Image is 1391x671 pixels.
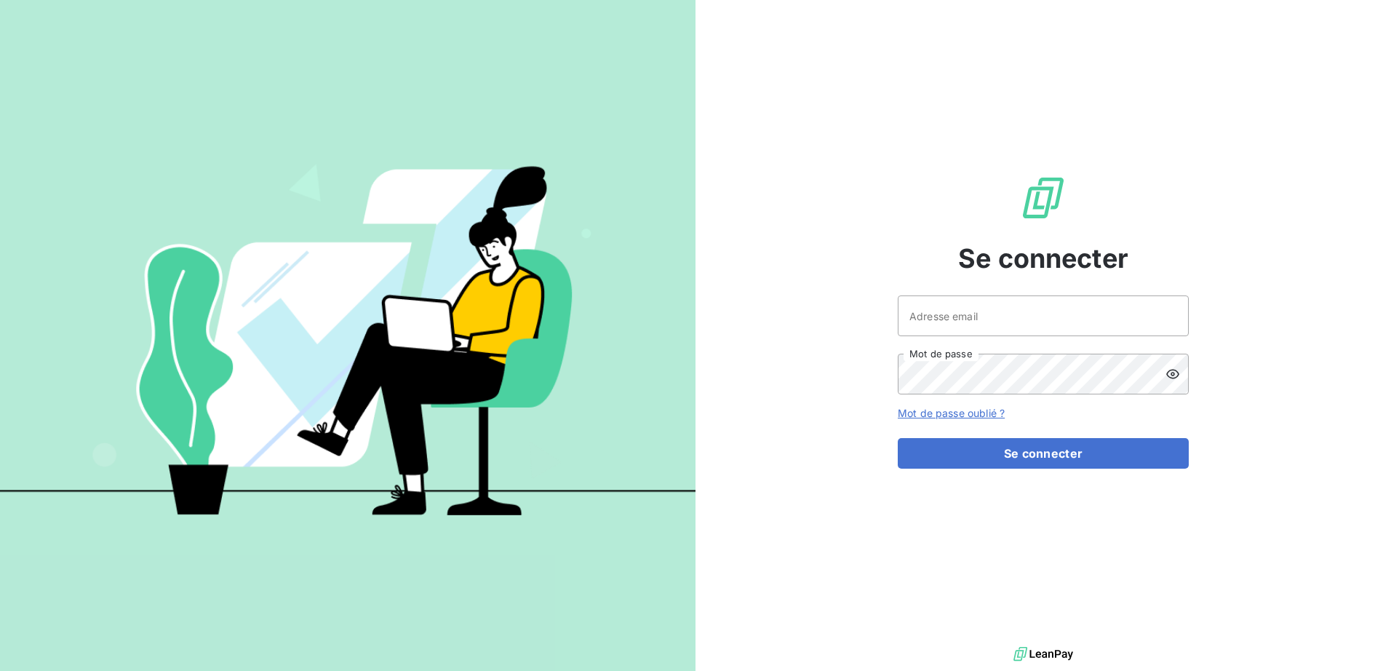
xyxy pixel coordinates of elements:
[1020,175,1067,221] img: Logo LeanPay
[958,239,1128,278] span: Se connecter
[898,438,1189,469] button: Se connecter
[898,295,1189,336] input: placeholder
[1013,643,1073,665] img: logo
[898,407,1005,419] a: Mot de passe oublié ?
